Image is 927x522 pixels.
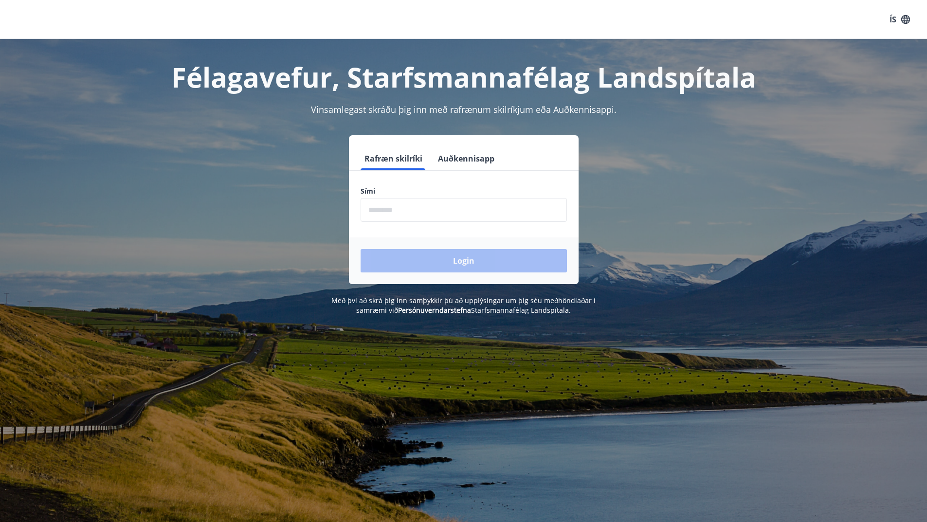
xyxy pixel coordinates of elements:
[884,11,915,28] button: ÍS
[125,58,802,95] h1: Félagavefur, Starfsmannafélag Landspítala
[398,306,471,315] a: Persónuverndarstefna
[434,147,498,170] button: Auðkennisapp
[311,104,617,115] span: Vinsamlegast skráðu þig inn með rafrænum skilríkjum eða Auðkennisappi.
[331,296,596,315] span: Með því að skrá þig inn samþykkir þú að upplýsingar um þig séu meðhöndlaðar í samræmi við Starfsm...
[361,147,426,170] button: Rafræn skilríki
[361,186,567,196] label: Sími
